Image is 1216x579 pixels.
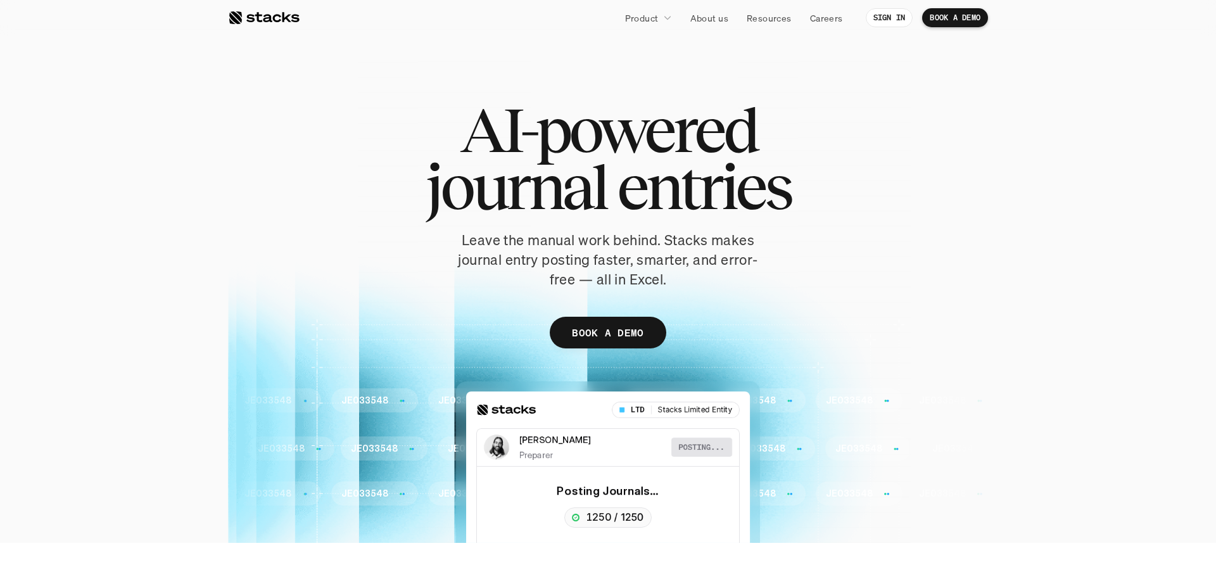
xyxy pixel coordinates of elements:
[810,11,843,25] p: Careers
[450,231,766,289] p: Leave the manual work behind. Stacks makes journal entry posting faster, smarter, and error-free ...
[617,158,790,215] span: entries
[535,395,582,406] p: JE033548
[866,8,913,27] a: SIGN IN
[632,395,679,406] p: JE033548
[625,11,659,25] p: Product
[149,241,205,250] a: Privacy Policy
[747,11,792,25] p: Resources
[632,488,679,499] p: JE033548
[930,13,980,22] p: BOOK A DEMO
[826,395,873,406] p: JE033548
[341,395,388,406] p: JE033548
[922,8,988,27] a: BOOK A DEMO
[802,6,851,29] a: Careers
[932,443,979,454] p: JE033548
[826,488,873,499] p: JE033548
[683,6,736,29] a: About us
[438,395,485,406] p: JE033548
[244,488,291,499] p: JE033548
[729,395,776,406] p: JE033548
[835,443,882,454] p: JE033548
[738,443,785,454] p: JE033548
[739,6,799,29] a: Resources
[550,317,666,348] a: BOOK A DEMO
[873,13,906,22] p: SIGN IN
[919,488,966,499] p: JE033548
[460,101,756,158] span: AI-powered
[690,11,728,25] p: About us
[258,443,305,454] p: JE033548
[341,488,388,499] p: JE033548
[448,443,495,454] p: JE033548
[729,488,776,499] p: JE033548
[351,443,398,454] p: JE033548
[919,395,966,406] p: JE033548
[642,443,688,454] p: JE033548
[535,488,582,499] p: JE033548
[438,488,485,499] p: JE033548
[572,324,644,342] p: BOOK A DEMO
[426,158,606,215] span: journal
[244,395,291,406] p: JE033548
[545,443,592,454] p: JE033548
